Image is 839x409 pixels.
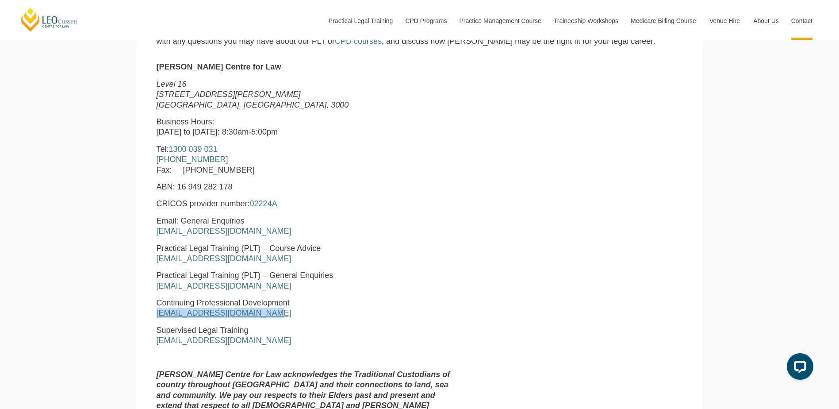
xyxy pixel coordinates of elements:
a: [PERSON_NAME] Centre for Law [20,7,79,32]
em: [GEOGRAPHIC_DATA], [GEOGRAPHIC_DATA], 3000 [157,100,349,109]
a: [EMAIL_ADDRESS][DOMAIN_NAME] [157,254,291,263]
p: ABN: 16 949 282 178 [157,182,458,192]
span: Practical Legal Training (PLT) – General Enquiries [157,271,333,280]
a: CPD Programs [398,2,452,40]
a: Practical Legal Training [322,2,399,40]
a: 1300 039 031 [169,145,218,154]
a: About Us [747,2,785,40]
a: Venue Hire [703,2,747,40]
p: Continuing Professional Development [157,298,458,319]
p: CRICOS provider number: [157,199,458,209]
p: Tel: Fax: [PHONE_NUMBER] [157,144,458,175]
p: Business Hours: [DATE] to [DATE]: 8:30am-5:00pm [157,117,458,138]
a: 02224A [250,199,277,208]
a: [EMAIL_ADDRESS][DOMAIN_NAME] [157,227,291,235]
a: Contact [785,2,819,40]
iframe: LiveChat chat widget [780,350,817,387]
a: Medicare Billing Course [624,2,703,40]
strong: [PERSON_NAME] Centre for Law [157,62,281,71]
a: [EMAIL_ADDRESS][DOMAIN_NAME] [157,309,291,317]
em: Level 16 [157,80,187,89]
p: Practical Legal Training (PLT) – Course Advice [157,243,458,264]
em: [STREET_ADDRESS][PERSON_NAME] [157,90,301,99]
a: Practice Management Course [453,2,547,40]
p: Supervised Legal Training [157,325,458,346]
a: CPD courses [335,37,382,46]
a: [EMAIL_ADDRESS][DOMAIN_NAME] [157,336,291,345]
a: [PHONE_NUMBER] [157,155,228,164]
a: [EMAIL_ADDRESS][DOMAIN_NAME] [157,282,291,290]
p: Email: General Enquiries [157,216,458,237]
a: Traineeship Workshops [547,2,624,40]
